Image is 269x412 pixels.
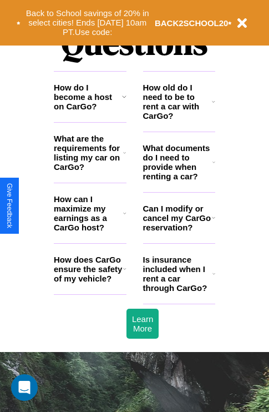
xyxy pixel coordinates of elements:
h3: Is insurance included when I rent a car through CarGo? [143,255,212,293]
h3: How do I become a host on CarGo? [54,83,122,111]
h3: What documents do I need to provide when renting a car? [143,143,213,181]
div: Open Intercom Messenger [11,374,38,401]
h3: How can I maximize my earnings as a CarGo host? [54,194,123,232]
h3: What are the requirements for listing my car on CarGo? [54,134,123,172]
button: Back to School savings of 20% in select cities! Ends [DATE] 10am PT.Use code: [21,6,155,40]
b: BACK2SCHOOL20 [155,18,229,28]
h3: How old do I need to be to rent a car with CarGo? [143,83,212,120]
button: Learn More [126,309,159,339]
h3: Can I modify or cancel my CarGo reservation? [143,204,212,232]
div: Give Feedback [6,183,13,228]
h3: How does CarGo ensure the safety of my vehicle? [54,255,123,283]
